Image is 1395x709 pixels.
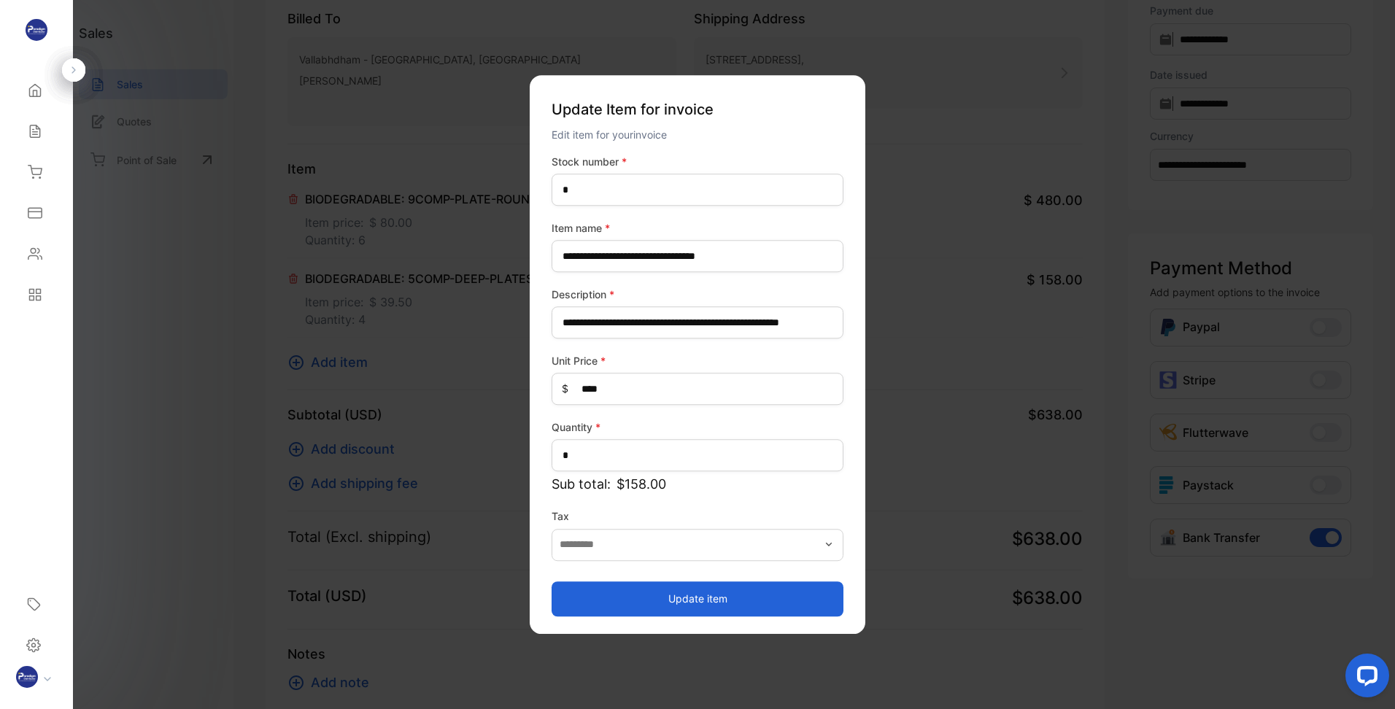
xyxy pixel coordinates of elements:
[552,474,843,494] p: Sub total:
[552,287,843,302] label: Description
[552,128,667,141] span: Edit item for your invoice
[552,353,843,368] label: Unit Price
[552,508,843,524] label: Tax
[1334,648,1395,709] iframe: LiveChat chat widget
[562,381,568,397] span: $
[552,419,843,435] label: Quantity
[552,581,843,616] button: Update item
[617,474,666,494] span: $158.00
[552,93,843,126] p: Update Item for invoice
[552,154,843,169] label: Stock number
[26,19,47,41] img: logo
[16,666,38,688] img: profile
[552,220,843,236] label: Item name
